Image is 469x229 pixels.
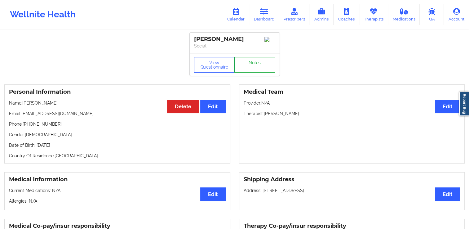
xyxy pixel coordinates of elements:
[444,4,469,25] a: Account
[9,198,226,204] p: Allergies: N/A
[244,88,460,96] h3: Medical Team
[334,4,359,25] a: Coaches
[244,176,460,183] h3: Shipping Address
[167,100,199,113] button: Delete
[9,176,226,183] h3: Medical Information
[244,100,460,106] p: Provider: N/A
[264,37,275,42] img: Image%2Fplaceholer-image.png
[279,4,310,25] a: Prescribers
[9,153,226,159] p: Country Of Residence: [GEOGRAPHIC_DATA]
[234,57,275,73] a: Notes
[309,4,334,25] a: Admins
[244,110,460,117] p: Therapist: [PERSON_NAME]
[435,187,460,201] button: Edit
[420,4,444,25] a: QA
[359,4,388,25] a: Therapists
[9,142,226,148] p: Date of Birth: [DATE]
[9,88,226,96] h3: Personal Information
[9,187,226,194] p: Current Medications: N/A
[435,100,460,113] button: Edit
[244,187,460,194] p: Address: [STREET_ADDRESS]
[9,121,226,127] p: Phone: [PHONE_NUMBER]
[194,36,275,43] div: [PERSON_NAME]
[223,4,249,25] a: Calendar
[388,4,420,25] a: Medications
[194,43,275,49] p: Social
[200,187,225,201] button: Edit
[200,100,225,113] button: Edit
[249,4,279,25] a: Dashboard
[194,57,235,73] button: View Questionnaire
[9,100,226,106] p: Name: [PERSON_NAME]
[9,132,226,138] p: Gender: [DEMOGRAPHIC_DATA]
[9,110,226,117] p: Email: [EMAIL_ADDRESS][DOMAIN_NAME]
[459,92,469,116] a: Report Bug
